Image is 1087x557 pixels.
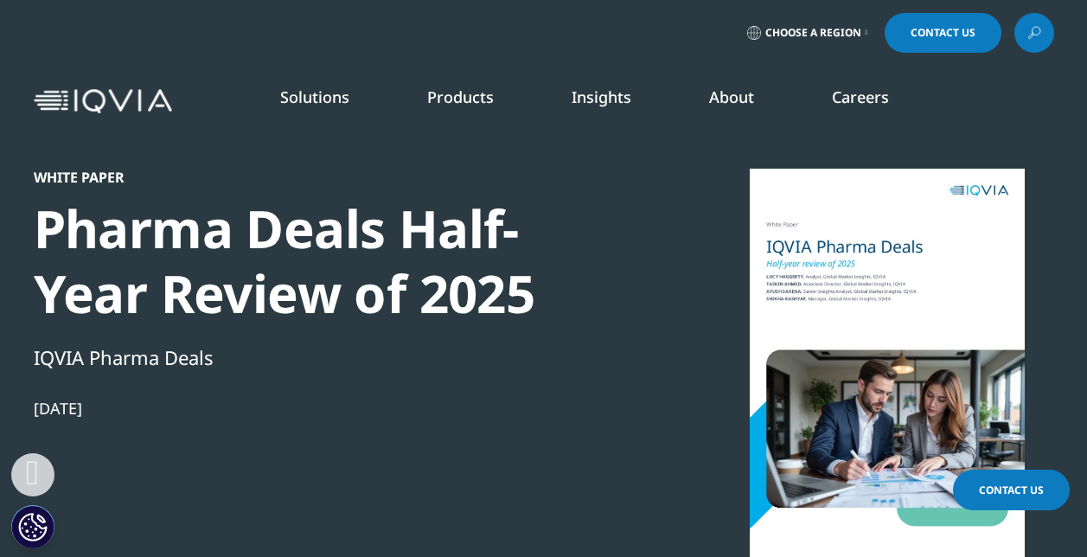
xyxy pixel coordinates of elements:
[885,13,1001,53] a: Contact Us
[34,169,627,186] div: White Paper
[179,61,1054,142] nav: Primary
[953,470,1070,510] a: Contact Us
[34,196,627,326] div: Pharma Deals Half-Year Review of 2025
[427,86,494,107] a: Products
[34,343,627,372] div: IQVIA Pharma Deals
[832,86,889,107] a: Careers
[765,26,861,40] span: Choose a Region
[572,86,631,107] a: Insights
[34,89,172,114] img: IQVIA Healthcare Information Technology and Pharma Clinical Research Company
[979,483,1044,497] span: Contact Us
[709,86,754,107] a: About
[11,505,54,548] button: Cookies Settings
[911,28,975,38] span: Contact Us
[280,86,349,107] a: Solutions
[34,398,627,419] div: [DATE]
